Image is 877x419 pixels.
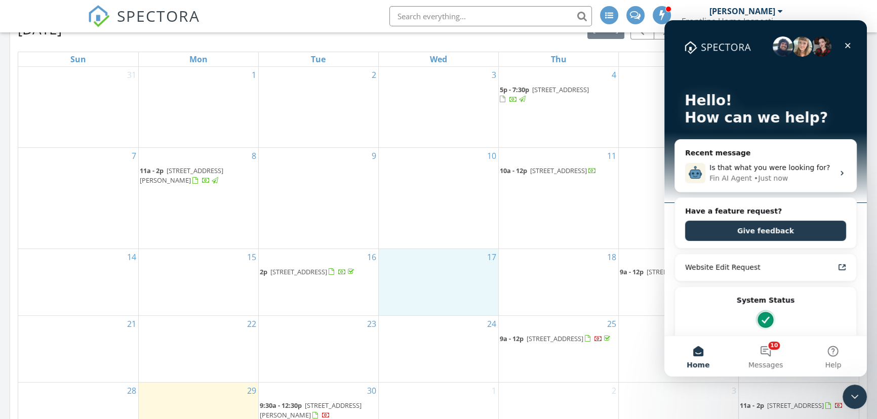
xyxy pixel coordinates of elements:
[730,383,738,399] a: Go to October 3, 2025
[490,67,498,83] a: Go to September 3, 2025
[619,148,739,248] td: Go to September 12, 2025
[647,267,703,276] span: [STREET_ADDRESS]
[620,267,732,276] a: 9a - 12p [STREET_ADDRESS]
[428,52,449,66] a: Wednesday
[370,67,378,83] a: Go to September 2, 2025
[499,67,619,148] td: Go to September 4, 2025
[850,383,859,399] a: Go to October 4, 2025
[740,400,858,412] a: 11a - 2p [STREET_ADDRESS]
[664,20,867,376] iframe: Intercom live chat
[378,315,498,382] td: Go to September 24, 2025
[258,315,378,382] td: Go to September 23, 2025
[499,148,619,248] td: Go to September 11, 2025
[610,383,618,399] a: Go to October 2, 2025
[620,267,644,276] span: 9a - 12p
[500,165,617,177] a: 10a - 12p [STREET_ADDRESS]
[138,248,258,315] td: Go to September 15, 2025
[740,401,764,410] span: 11a - 2p
[549,52,569,66] a: Thursday
[245,249,258,265] a: Go to September 15, 2025
[18,315,138,382] td: Go to September 21, 2025
[187,52,210,66] a: Monday
[18,148,138,248] td: Go to September 7, 2025
[245,316,258,332] a: Go to September 22, 2025
[485,249,498,265] a: Go to September 17, 2025
[500,166,527,175] span: 10a - 12p
[250,148,258,164] a: Go to September 8, 2025
[527,334,583,343] span: [STREET_ADDRESS]
[140,166,164,175] span: 11a - 2p
[843,385,867,409] iframe: Intercom live chat
[258,248,378,315] td: Go to September 16, 2025
[138,315,258,382] td: Go to September 22, 2025
[117,5,200,26] span: SPECTORA
[530,166,587,175] span: [STREET_ADDRESS]
[365,249,378,265] a: Go to September 16, 2025
[532,85,589,94] span: [STREET_ADDRESS]
[130,148,138,164] a: Go to September 7, 2025
[370,148,378,164] a: Go to September 9, 2025
[500,84,617,106] a: 5p - 7:30p [STREET_ADDRESS]
[245,383,258,399] a: Go to September 29, 2025
[125,316,138,332] a: Go to September 21, 2025
[140,166,223,185] span: [STREET_ADDRESS][PERSON_NAME]
[619,248,739,315] td: Go to September 19, 2025
[260,401,302,410] span: 9:30a - 12:30p
[619,67,739,148] td: Go to September 5, 2025
[378,248,498,315] td: Go to September 17, 2025
[258,67,378,148] td: Go to September 2, 2025
[140,166,223,185] a: 11a - 2p [STREET_ADDRESS][PERSON_NAME]
[500,85,529,94] span: 5p - 7:30p
[258,148,378,248] td: Go to September 9, 2025
[138,67,258,148] td: Go to September 1, 2025
[740,401,843,410] a: 11a - 2p [STREET_ADDRESS]
[18,67,138,148] td: Go to August 31, 2025
[490,383,498,399] a: Go to October 1, 2025
[365,316,378,332] a: Go to September 23, 2025
[18,248,138,315] td: Go to September 14, 2025
[767,401,823,410] span: [STREET_ADDRESS]
[605,148,618,164] a: Go to September 11, 2025
[500,166,596,175] a: 10a - 12p [STREET_ADDRESS]
[88,14,200,35] a: SPECTORA
[500,85,589,104] a: 5p - 7:30p [STREET_ADDRESS]
[500,333,617,345] a: 9a - 12p [STREET_ADDRESS]
[138,148,258,248] td: Go to September 8, 2025
[125,67,138,83] a: Go to August 31, 2025
[260,266,377,278] a: 2p [STREET_ADDRESS]
[378,67,498,148] td: Go to September 3, 2025
[68,52,88,66] a: Sunday
[485,148,498,164] a: Go to September 10, 2025
[499,248,619,315] td: Go to September 18, 2025
[125,249,138,265] a: Go to September 14, 2025
[389,6,592,26] input: Search everything...
[500,334,524,343] span: 9a - 12p
[682,16,783,26] div: Frontline Home Inspections
[620,266,737,278] a: 9a - 12p [STREET_ADDRESS]
[709,6,775,16] div: [PERSON_NAME]
[270,267,327,276] span: [STREET_ADDRESS]
[365,383,378,399] a: Go to September 30, 2025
